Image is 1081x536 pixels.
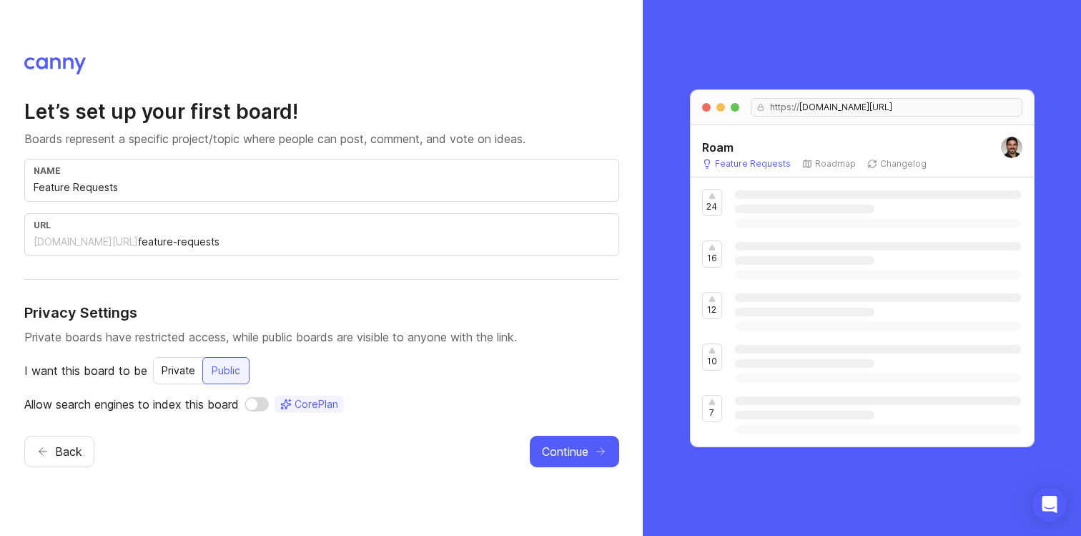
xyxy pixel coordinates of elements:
[34,235,138,249] div: [DOMAIN_NAME][URL]
[24,328,619,346] p: Private boards have restricted access, while public boards are visible to anyone with the link.
[702,139,734,156] h5: Roam
[542,443,588,460] span: Continue
[153,358,204,384] div: Private
[707,253,717,264] p: 16
[799,102,892,113] span: [DOMAIN_NAME][URL]
[24,436,94,467] button: Back
[24,396,239,413] p: Allow search engines to index this board
[55,443,82,460] span: Back
[24,57,87,74] img: Canny logo
[706,201,717,213] p: 24
[34,165,610,176] div: name
[707,356,717,367] p: 10
[715,158,791,170] p: Feature Requests
[815,158,856,170] p: Roadmap
[880,158,927,170] p: Changelog
[295,397,338,411] span: Core Plan
[24,99,619,125] h2: Let’s set up your first board!
[709,407,714,419] p: 7
[202,357,250,384] button: Public
[34,180,610,195] input: e.g. Feature Requests
[34,220,610,230] div: url
[1001,137,1022,158] img: John Moffa
[24,362,147,379] p: I want this board to be
[153,357,204,384] button: Private
[530,436,619,467] button: Continue
[764,102,799,113] span: https://
[24,303,619,323] h4: Privacy Settings
[24,130,619,147] p: Boards represent a specific project/topic where people can post, comment, and vote on ideas.
[1032,487,1067,522] div: Open Intercom Messenger
[707,304,716,316] p: 12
